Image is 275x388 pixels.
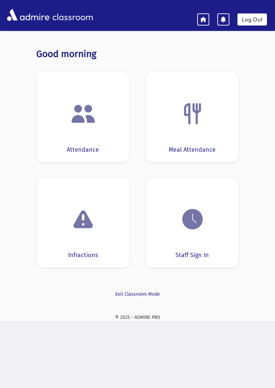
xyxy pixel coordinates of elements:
div: Attendance [67,145,99,154]
h3: Good morning [36,48,239,60]
img: Fork.png [180,101,205,127]
div: Meal Attendance [169,145,216,154]
a: Exit Classroom Mode [36,291,239,298]
img: users.png [70,101,96,127]
a: Log Out [237,13,267,26]
span: classroom [51,6,93,24]
div: Infractions [68,251,98,260]
div: © 2025 - ADMIRE PRO [5,314,270,321]
img: AdmirePro [5,7,51,22]
img: exclamation.png [70,208,96,233]
img: clock.png [180,206,205,232]
div: Staff Sign In [175,251,209,260]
